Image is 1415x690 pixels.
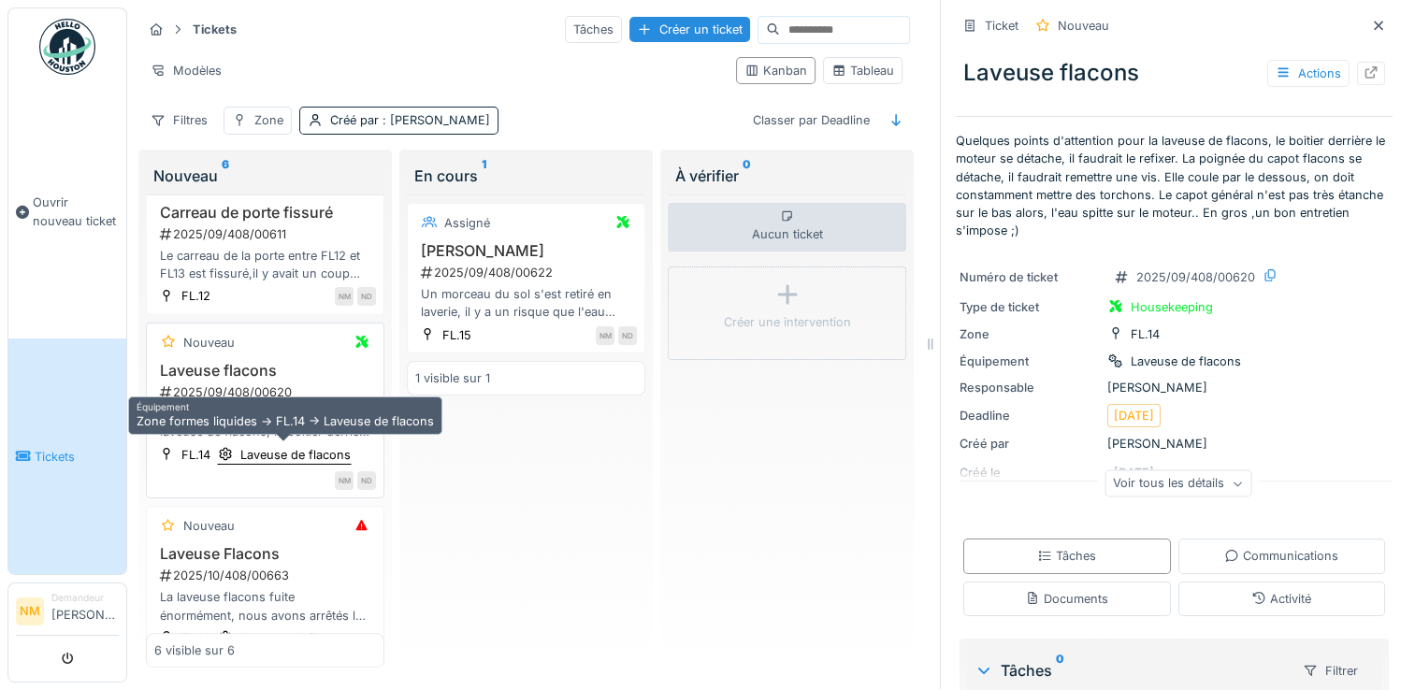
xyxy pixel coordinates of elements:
[330,111,490,129] div: Créé par
[154,641,235,659] div: 6 visible sur 6
[668,203,906,252] div: Aucun ticket
[142,107,216,134] div: Filtres
[158,383,376,401] div: 2025/09/408/00620
[39,19,95,75] img: Badge_color-CXgf-gQk.svg
[960,298,1100,316] div: Type de ticket
[960,379,1100,396] div: Responsable
[1114,407,1154,424] div: [DATE]
[960,435,1389,453] div: [PERSON_NAME]
[960,268,1100,286] div: Numéro de ticket
[724,313,851,331] div: Créer une intervention
[960,379,1389,396] div: [PERSON_NAME]
[8,338,126,574] a: Tickets
[956,132,1393,239] p: Quelques points d'attention pour la laveuse de flacons, le boitier derrière le moteur se détache,...
[419,264,637,281] div: 2025/09/408/00622
[1267,60,1350,87] div: Actions
[675,165,899,187] div: À vérifier
[1037,547,1096,565] div: Tâches
[1131,352,1241,370] div: Laveuse de flacons
[222,165,229,187] sup: 6
[565,16,622,43] div: Tâches
[1105,470,1251,497] div: Voir tous les détails
[1025,590,1108,608] div: Documents
[1136,268,1255,286] div: 2025/09/408/00620
[183,517,235,535] div: Nouveau
[154,588,376,624] div: La laveuse flacons fuite énormément, nous avons arrêtés le nettoyage en attendant votre intervent...
[831,62,894,79] div: Tableau
[154,545,376,563] h3: Laveuse Flacons
[240,446,351,464] div: Laveuse de flacons
[335,471,354,490] div: NM
[618,326,637,345] div: ND
[596,326,614,345] div: NM
[1294,657,1366,684] div: Filtrer
[629,17,750,42] div: Créer un ticket
[744,62,807,79] div: Kanban
[415,242,637,260] h3: [PERSON_NAME]
[444,214,490,232] div: Assigné
[181,287,210,305] div: FL.12
[960,352,1100,370] div: Équipement
[960,435,1100,453] div: Créé par
[33,194,119,229] span: Ouvrir nouveau ticket
[158,225,376,243] div: 2025/09/408/00611
[960,407,1100,424] div: Deadline
[154,247,376,282] div: Le carreau de la porte entre FL12 et FL13 est fissuré,il y avait un coup depuis des années mais l...
[1131,325,1160,343] div: FL.14
[960,325,1100,343] div: Zone
[35,448,119,466] span: Tickets
[154,362,376,380] h3: Laveuse flacons
[16,591,119,636] a: NM Demandeur[PERSON_NAME]
[335,287,354,306] div: NM
[379,113,490,127] span: : [PERSON_NAME]
[153,165,377,187] div: Nouveau
[414,165,638,187] div: En cours
[357,287,376,306] div: ND
[415,285,637,321] div: Un morceau du sol s'est retiré en laverie, il y a un risque que l'eau coule sous le balatum et en...
[185,21,244,38] strong: Tickets
[8,85,126,338] a: Ouvrir nouveau ticket
[181,446,210,464] div: FL.14
[16,597,44,625] li: NM
[1131,298,1213,316] div: Housekeeping
[442,326,471,344] div: FL.15
[744,107,878,134] div: Classer par Deadline
[1224,547,1338,565] div: Communications
[415,369,490,387] div: 1 visible sur 1
[128,396,442,435] div: Zone formes liquides -> FL.14 -> Laveuse de flacons
[51,591,119,631] li: [PERSON_NAME]
[482,165,486,187] sup: 1
[154,204,376,222] h3: Carreau de porte fissuré
[956,49,1393,97] div: Laveuse flacons
[240,629,351,647] div: Laveuse de flacons
[743,165,751,187] sup: 0
[142,57,230,84] div: Modèles
[357,471,376,490] div: ND
[1251,590,1311,608] div: Activité
[1056,659,1064,682] sup: 0
[183,334,235,352] div: Nouveau
[51,591,119,605] div: Demandeur
[254,111,283,129] div: Zone
[985,17,1018,35] div: Ticket
[181,629,210,647] div: FL.14
[158,567,376,584] div: 2025/10/408/00663
[1058,17,1109,35] div: Nouveau
[975,659,1287,682] div: Tâches
[137,401,434,412] h6: Équipement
